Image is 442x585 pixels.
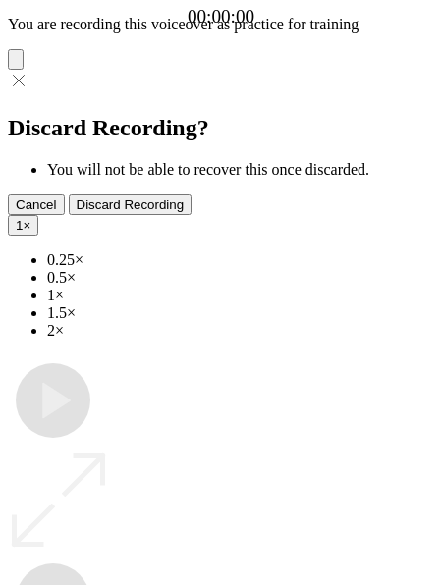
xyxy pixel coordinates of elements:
button: Cancel [8,194,65,215]
li: 0.25× [47,251,434,269]
button: Discard Recording [69,194,193,215]
span: 1 [16,218,23,233]
p: You are recording this voiceover as practice for training [8,16,434,33]
li: 0.5× [47,269,434,287]
a: 00:00:00 [188,6,254,27]
h2: Discard Recording? [8,115,434,141]
li: 1× [47,287,434,304]
li: You will not be able to recover this once discarded. [47,161,434,179]
button: 1× [8,215,38,236]
li: 1.5× [47,304,434,322]
li: 2× [47,322,434,340]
